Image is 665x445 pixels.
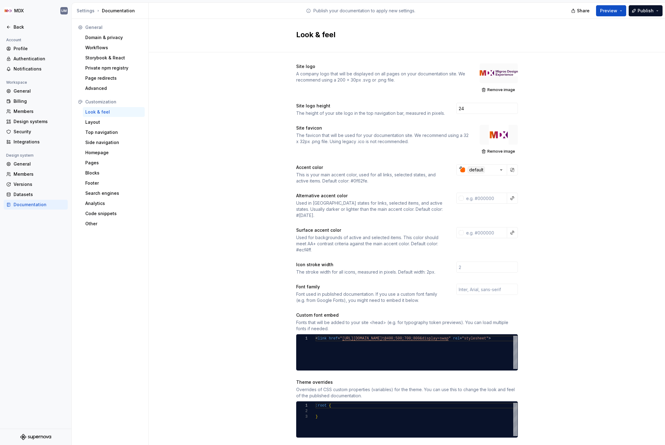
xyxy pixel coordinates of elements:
svg: Supernova Logo [20,434,51,440]
div: Surface accent color [296,227,445,233]
span: Remove image [487,87,515,92]
div: Side navigation [85,139,142,146]
a: Code snippets [83,209,145,218]
span: { [329,403,331,408]
button: Share [568,5,594,16]
span: href [329,336,338,341]
div: Private npm registry [85,65,142,71]
a: Homepage [83,148,145,158]
div: The favicon that will be used for your documentation site. We recommend using a 32 x 32px .png fi... [296,132,469,145]
a: Other [83,219,145,229]
div: 3 [296,414,308,419]
input: 2 [456,262,518,273]
span: = [460,336,462,341]
a: Pages [83,158,145,168]
h2: Look & feel [296,30,510,40]
div: Billing [14,98,65,104]
div: Documentation [14,202,65,208]
div: 1 [296,403,308,408]
div: Site logo height [296,103,445,109]
div: Homepage [85,150,142,156]
div: Search engines [85,190,142,196]
div: The height of your site logo in the top navigation bar, measured in pixels. [296,110,445,116]
img: e41497f2-3305-4231-9db9-dd4d728291db.png [4,7,12,14]
a: General [4,159,68,169]
span: "stylesheet" [462,336,488,341]
div: Customization [85,99,142,105]
span: > [488,336,490,341]
div: Storybook & React [85,55,142,61]
span: Remove image [487,149,515,154]
a: Profile [4,44,68,54]
span: } [316,415,318,419]
a: Top navigation [83,127,145,137]
a: Private npm registry [83,63,145,73]
p: Publish your documentation to apply new settings. [313,8,415,14]
button: MDXUM [1,4,70,18]
div: General [14,88,65,94]
a: Notifications [4,64,68,74]
a: Layout [83,117,145,127]
div: General [14,161,65,167]
span: = [338,336,340,341]
div: Overrides of CSS custom properties (variables) for the theme. You can use this to change the look... [296,387,518,399]
div: Back [14,24,65,30]
div: Integrations [14,139,65,145]
div: Authentication [14,56,65,62]
div: Datasets [14,191,65,198]
div: Domain & privacy [85,34,142,41]
span: Preview [600,8,617,14]
span: Share [577,8,590,14]
a: Documentation [4,200,68,210]
div: Code snippets [85,210,142,217]
a: Versions [4,179,68,189]
a: Blocks [83,168,145,178]
div: A company logo that will be displayed on all pages on your documentation site. We recommend using... [296,71,469,83]
div: default [468,166,485,173]
div: Footer [85,180,142,186]
a: Storybook & React [83,53,145,63]
a: Look & feel [83,107,145,117]
div: Icon stroke width [296,262,445,268]
button: Settings [77,8,95,14]
button: Remove image [480,147,518,156]
button: Publish [629,5,663,16]
div: Site logo [296,63,469,70]
div: Members [14,171,65,177]
div: Used in [GEOGRAPHIC_DATA] states for links, selected items, and active states. Usually darker or ... [296,200,445,218]
div: Other [85,221,142,227]
div: Fonts that will be added to your site <head> (e.g. for typography token previews). You can load m... [296,319,518,332]
span: Publish [638,8,654,14]
a: Workflows [83,43,145,53]
div: Site favicon [296,125,469,131]
span: " [449,336,451,341]
div: 2 [296,408,308,414]
a: Advanced [83,83,145,93]
a: Page redirects [83,73,145,83]
div: Members [14,108,65,114]
div: Workspace [4,79,30,86]
a: Authentication [4,54,68,64]
a: Integrations [4,137,68,147]
div: Documentation [77,8,146,14]
a: Footer [83,178,145,188]
div: Page redirects [85,75,142,81]
a: Billing [4,96,68,106]
div: Look & feel [85,109,142,115]
input: 28 [456,103,518,114]
span: [URL][DOMAIN_NAME] [342,336,382,341]
div: Font family [296,284,445,290]
input: e.g. #000000 [464,227,507,238]
span: link [318,336,327,341]
a: Domain & privacy [83,33,145,42]
span: rel [453,336,460,341]
a: Security [4,127,68,137]
button: Preview [596,5,626,16]
div: Custom font embed [296,312,518,318]
div: Design systems [14,118,65,125]
a: Members [4,169,68,179]
a: Search engines [83,188,145,198]
a: Design systems [4,117,68,126]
